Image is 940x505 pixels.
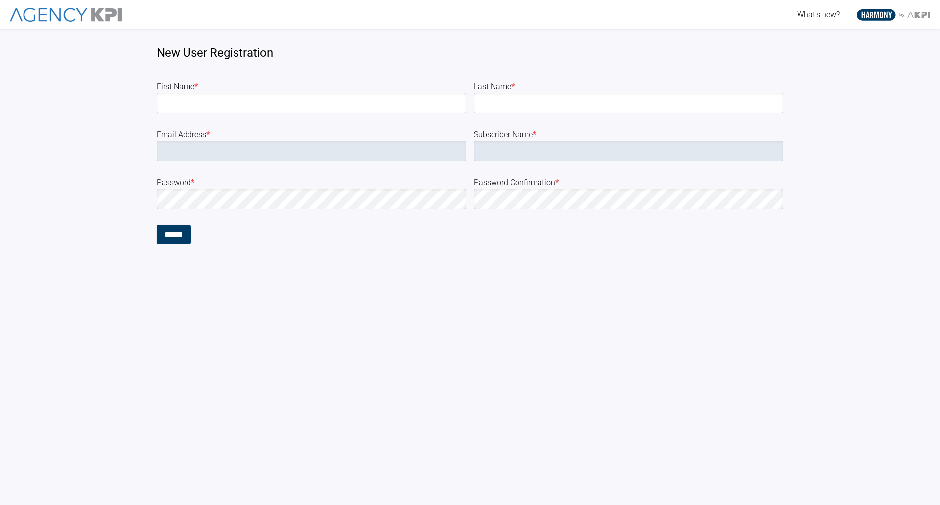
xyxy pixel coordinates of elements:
abbr: required [194,82,198,91]
label: last Name [474,81,783,93]
abbr: required [533,130,536,139]
span: What's new? [797,10,840,19]
label: subscriber Name [474,129,783,141]
label: email Address [157,129,466,141]
img: AgencyKPI [10,8,122,22]
abbr: required [511,82,515,91]
label: first Name [157,81,466,93]
abbr: required [206,130,210,139]
abbr: required [555,178,559,187]
h1: New User Registration [157,45,783,65]
label: password Confirmation [474,177,783,189]
label: password [157,177,466,189]
abbr: required [191,178,194,187]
